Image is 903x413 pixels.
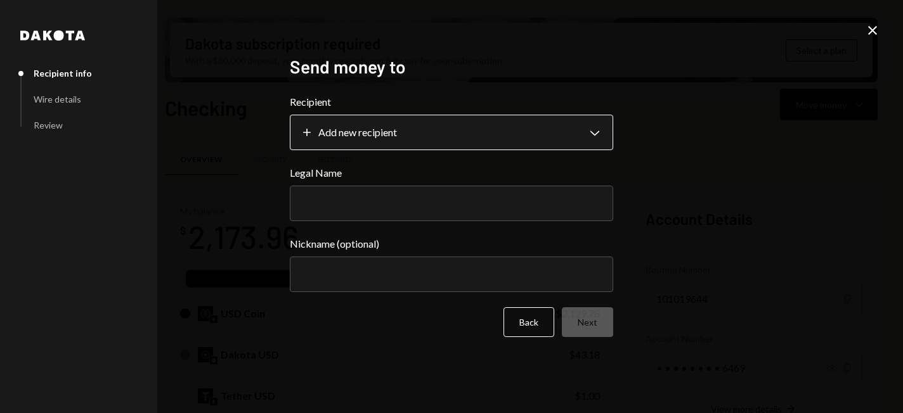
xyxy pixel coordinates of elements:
[290,115,613,150] button: Recipient
[290,54,613,79] h2: Send money to
[290,236,613,251] label: Nickname (optional)
[34,68,92,79] div: Recipient info
[503,307,554,337] button: Back
[34,120,63,130] div: Review
[290,94,613,110] label: Recipient
[290,165,613,181] label: Legal Name
[34,94,81,105] div: Wire details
